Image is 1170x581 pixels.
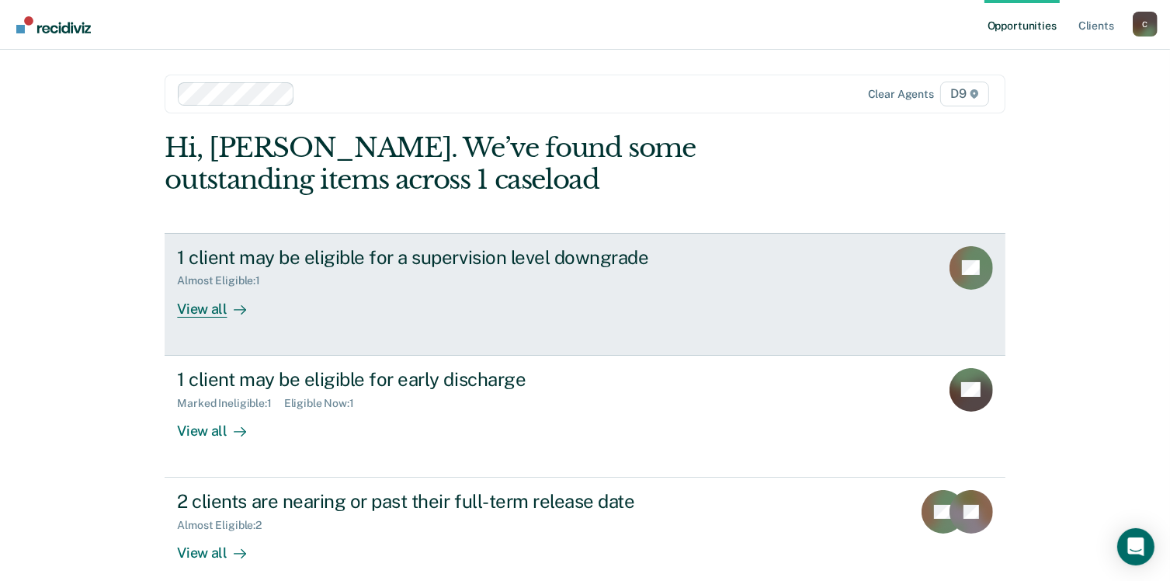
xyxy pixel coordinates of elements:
div: View all [177,409,264,440]
div: Marked Ineligible : 1 [177,397,283,410]
div: 2 clients are nearing or past their full-term release date [177,490,722,513]
div: Hi, [PERSON_NAME]. We’ve found some outstanding items across 1 caseload [165,132,837,196]
div: C [1133,12,1158,37]
div: Clear agents [868,88,934,101]
button: Profile dropdown button [1133,12,1158,37]
div: 1 client may be eligible for a supervision level downgrade [177,246,722,269]
a: 1 client may be eligible for a supervision level downgradeAlmost Eligible:1View all [165,233,1005,356]
a: 1 client may be eligible for early dischargeMarked Ineligible:1Eligible Now:1View all [165,356,1005,478]
span: D9 [940,82,989,106]
div: View all [177,532,264,562]
div: Almost Eligible : 1 [177,274,273,287]
div: View all [177,287,264,318]
div: Open Intercom Messenger [1117,528,1154,565]
div: Eligible Now : 1 [284,397,366,410]
img: Recidiviz [16,16,91,33]
div: Almost Eligible : 2 [177,519,274,532]
div: 1 client may be eligible for early discharge [177,368,722,391]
